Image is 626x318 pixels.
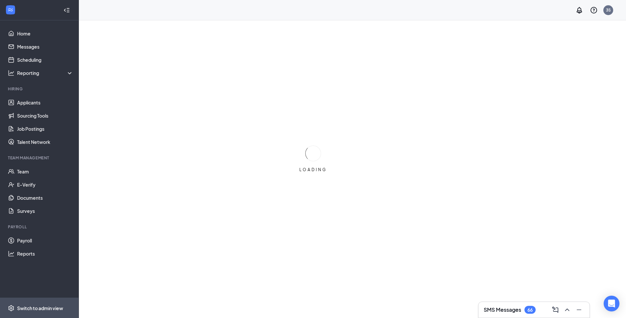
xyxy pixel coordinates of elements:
[8,224,72,230] div: Payroll
[297,167,330,172] div: LOADING
[17,165,73,178] a: Team
[17,178,73,191] a: E-Verify
[17,122,73,135] a: Job Postings
[8,155,72,161] div: Team Management
[606,7,611,13] div: 3S
[17,135,73,148] a: Talent Network
[17,109,73,122] a: Sourcing Tools
[527,307,533,313] div: 66
[484,306,521,313] h3: SMS Messages
[17,247,73,260] a: Reports
[574,305,584,315] button: Minimize
[17,70,74,76] div: Reporting
[17,191,73,204] a: Documents
[563,306,571,314] svg: ChevronUp
[8,86,72,92] div: Hiring
[63,7,70,13] svg: Collapse
[551,306,559,314] svg: ComposeMessage
[562,305,572,315] button: ChevronUp
[8,305,14,311] svg: Settings
[17,204,73,217] a: Surveys
[550,305,561,315] button: ComposeMessage
[17,96,73,109] a: Applicants
[17,305,63,311] div: Switch to admin view
[590,6,598,14] svg: QuestionInfo
[17,40,73,53] a: Messages
[575,306,583,314] svg: Minimize
[575,6,583,14] svg: Notifications
[604,296,619,311] div: Open Intercom Messenger
[7,7,14,13] svg: WorkstreamLogo
[17,53,73,66] a: Scheduling
[17,27,73,40] a: Home
[17,234,73,247] a: Payroll
[8,70,14,76] svg: Analysis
